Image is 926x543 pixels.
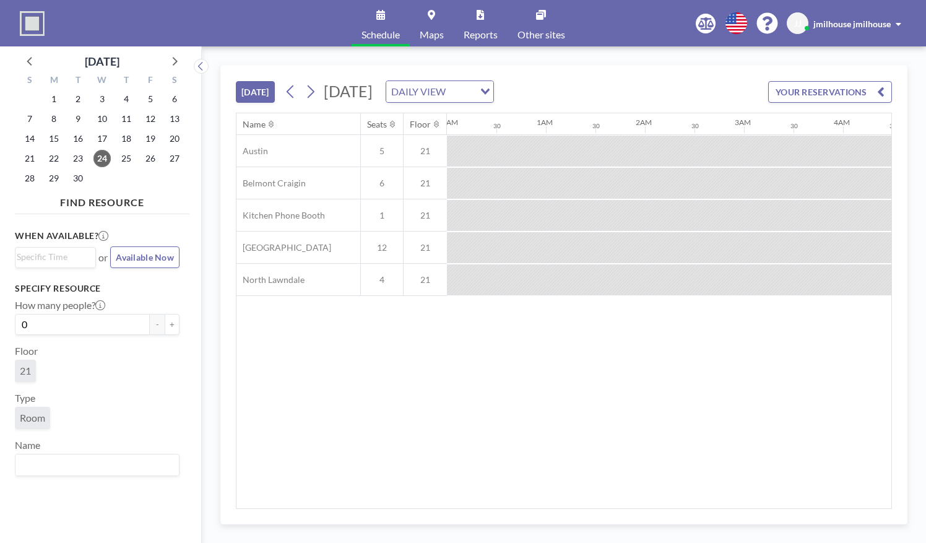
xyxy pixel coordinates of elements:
[118,90,135,108] span: Thursday, September 4, 2025
[118,110,135,128] span: Thursday, September 11, 2025
[150,314,165,335] button: -
[236,210,325,221] span: Kitchen Phone Booth
[18,73,42,89] div: S
[404,210,447,221] span: 21
[45,150,63,167] span: Monday, September 22, 2025
[116,252,174,263] span: Available Now
[449,84,473,100] input: Search for option
[15,454,179,476] div: Search for option
[15,283,180,294] h3: Specify resource
[537,118,553,127] div: 1AM
[20,412,45,424] span: Room
[162,73,186,89] div: S
[69,90,87,108] span: Tuesday, September 2, 2025
[69,170,87,187] span: Tuesday, September 30, 2025
[85,53,119,70] div: [DATE]
[69,150,87,167] span: Tuesday, September 23, 2025
[166,150,183,167] span: Saturday, September 27, 2025
[21,170,38,187] span: Sunday, September 28, 2025
[592,122,600,130] div: 30
[142,110,159,128] span: Friday, September 12, 2025
[142,90,159,108] span: Friday, September 5, 2025
[236,274,305,285] span: North Lawndale
[45,110,63,128] span: Monday, September 8, 2025
[66,73,90,89] div: T
[166,90,183,108] span: Saturday, September 6, 2025
[361,146,403,157] span: 5
[142,150,159,167] span: Friday, September 26, 2025
[361,274,403,285] span: 4
[636,118,652,127] div: 2AM
[236,178,306,189] span: Belmont Craigin
[93,90,111,108] span: Wednesday, September 3, 2025
[324,82,373,100] span: [DATE]
[21,110,38,128] span: Sunday, September 7, 2025
[20,365,31,377] span: 21
[21,150,38,167] span: Sunday, September 21, 2025
[361,242,403,253] span: 12
[790,122,798,130] div: 30
[410,119,431,130] div: Floor
[464,30,498,40] span: Reports
[15,191,189,209] h4: FIND RESOURCE
[361,30,400,40] span: Schedule
[404,274,447,285] span: 21
[15,299,105,311] label: How many people?
[20,11,45,36] img: organization-logo
[45,90,63,108] span: Monday, September 1, 2025
[45,170,63,187] span: Monday, September 29, 2025
[166,110,183,128] span: Saturday, September 13, 2025
[114,73,138,89] div: T
[404,146,447,157] span: 21
[166,130,183,147] span: Saturday, September 20, 2025
[15,345,38,357] label: Floor
[691,122,699,130] div: 30
[165,314,180,335] button: +
[98,251,108,264] span: or
[45,130,63,147] span: Monday, September 15, 2025
[361,178,403,189] span: 6
[69,110,87,128] span: Tuesday, September 9, 2025
[142,130,159,147] span: Friday, September 19, 2025
[438,118,458,127] div: 12AM
[236,242,331,253] span: [GEOGRAPHIC_DATA]
[361,210,403,221] span: 1
[735,118,751,127] div: 3AM
[386,81,493,102] div: Search for option
[389,84,448,100] span: DAILY VIEW
[42,73,66,89] div: M
[236,81,275,103] button: [DATE]
[69,130,87,147] span: Tuesday, September 16, 2025
[517,30,565,40] span: Other sites
[420,30,444,40] span: Maps
[21,130,38,147] span: Sunday, September 14, 2025
[889,122,897,130] div: 30
[15,439,40,451] label: Name
[93,130,111,147] span: Wednesday, September 17, 2025
[118,130,135,147] span: Thursday, September 18, 2025
[794,18,802,29] span: JJ
[834,118,850,127] div: 4AM
[768,81,892,103] button: YOUR RESERVATIONS
[493,122,501,130] div: 30
[367,119,387,130] div: Seats
[15,392,35,404] label: Type
[90,73,115,89] div: W
[404,178,447,189] span: 21
[138,73,162,89] div: F
[236,146,268,157] span: Austin
[15,248,95,266] div: Search for option
[93,150,111,167] span: Wednesday, September 24, 2025
[110,246,180,268] button: Available Now
[813,19,891,29] span: jmilhouse jmilhouse
[17,250,89,264] input: Search for option
[404,242,447,253] span: 21
[93,110,111,128] span: Wednesday, September 10, 2025
[17,457,172,473] input: Search for option
[118,150,135,167] span: Thursday, September 25, 2025
[243,119,266,130] div: Name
